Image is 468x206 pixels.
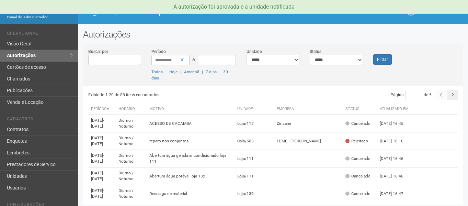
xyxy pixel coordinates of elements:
td: reparo nos conjuntos [147,132,235,150]
td: [DATE] [88,185,116,203]
td: Diurno / Noturno [116,115,147,132]
td: [DATE] 16:45 [377,115,415,132]
td: [DATE] 16:47 [377,185,415,203]
td: [DATE] [88,115,116,132]
th: Status [343,104,377,115]
td: Loja/139 [235,185,274,203]
h1: Vogue Square Life Experience [83,7,268,16]
td: [DATE] [88,132,116,150]
td: Diurno / Noturno [116,167,147,185]
td: Loja/111 [235,167,274,185]
a: Amanhã [184,69,199,74]
td: [DATE] [88,150,116,167]
td: [DATE] 16:46 [377,150,415,167]
td: Loja/111 [235,150,274,167]
th: Horário [116,104,147,115]
span: | [202,69,203,74]
div: Cancelado [345,121,370,127]
li: Operacional [7,31,73,38]
div: Exibindo 1-20 de 88 itens encontrados [88,90,273,100]
span: | [180,69,181,74]
td: [DATE] [88,167,116,185]
a: Hoje [169,69,178,74]
a: Todos [151,69,163,74]
span: | [219,69,220,74]
td: [DATE] 18:16 [377,132,415,150]
label: Buscar por [88,48,108,55]
li: Cadastros [7,117,73,124]
td: Zinzane [274,115,343,132]
span: Página de 5 [390,93,432,97]
td: Loja/112 [235,115,274,132]
div: Cancelado [345,173,370,179]
td: Abertura água potável loja 132 [147,167,235,185]
button: Filtrar [373,54,392,65]
th: Motivo [147,104,235,115]
td: Sala/503 [235,132,274,150]
label: Período [151,48,166,55]
th: Atualizado em [377,104,415,115]
td: Abertura água gelada ar condicionado loja 111 [147,150,235,167]
label: Unidade [247,48,262,55]
th: Período [88,104,116,115]
td: Diurno / Noturno [116,185,147,203]
td: [DATE] 16:46 [377,167,415,185]
a: 7 dias [206,69,217,74]
th: Unidade [235,104,274,115]
div: Cancelado [345,156,370,162]
div: Cancelado [345,191,370,197]
span: | [165,69,167,74]
th: Empresa [274,104,343,115]
h2: Autorizações [83,29,463,40]
div: Painel do Administrador [7,14,73,20]
span: a [192,57,195,62]
td: Diurno / Noturno [116,150,147,167]
td: FEME - [PERSON_NAME] [274,132,343,150]
td: Diurno / Noturno [116,132,147,150]
td: Descarga de material [147,185,235,203]
label: Status [310,48,321,55]
div: Rejeitado [345,138,368,144]
td: ACESSO DE CAÇAMBA [147,115,235,132]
